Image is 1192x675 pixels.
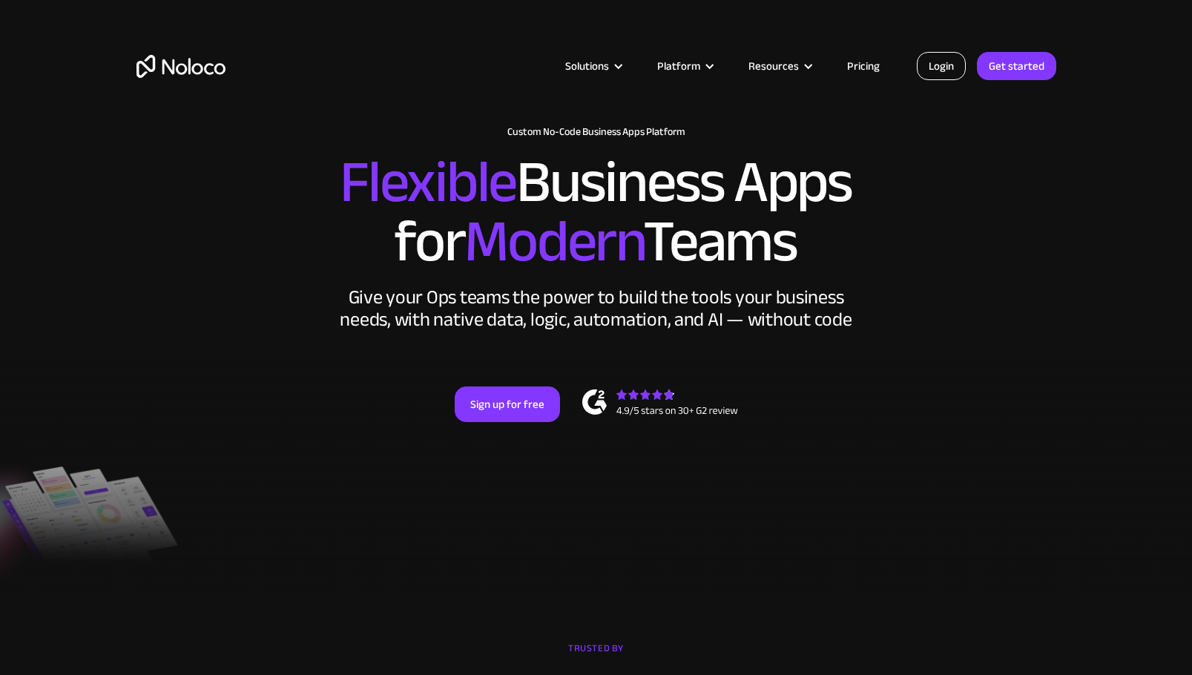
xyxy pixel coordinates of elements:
[565,56,609,76] div: Solutions
[455,386,560,422] a: Sign up for free
[337,286,856,331] div: Give your Ops teams the power to build the tools your business needs, with native data, logic, au...
[977,52,1056,80] a: Get started
[917,52,966,80] a: Login
[136,153,1056,271] h2: Business Apps for Teams
[340,127,516,237] span: Flexible
[657,56,700,76] div: Platform
[547,56,639,76] div: Solutions
[464,186,643,297] span: Modern
[730,56,829,76] div: Resources
[639,56,730,76] div: Platform
[136,55,225,78] a: home
[829,56,898,76] a: Pricing
[748,56,799,76] div: Resources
